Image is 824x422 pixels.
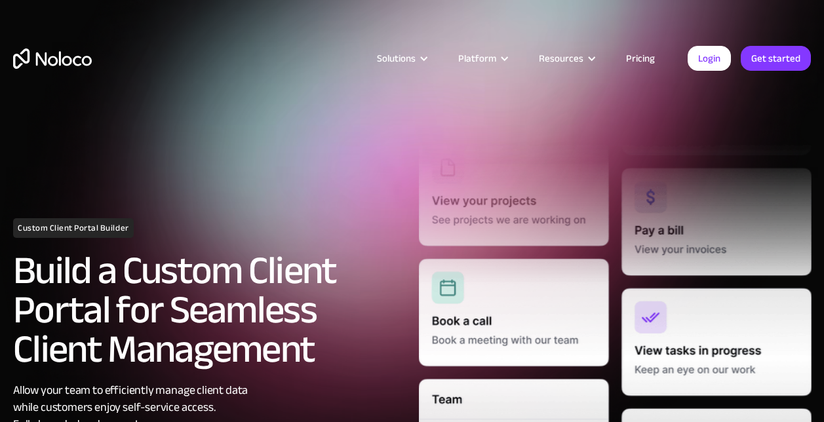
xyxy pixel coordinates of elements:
a: Login [688,46,731,71]
div: Platform [458,50,496,67]
a: Pricing [610,50,671,67]
h2: Build a Custom Client Portal for Seamless Client Management [13,251,406,369]
div: Solutions [377,50,416,67]
div: Resources [522,50,610,67]
div: Solutions [361,50,442,67]
div: Resources [539,50,583,67]
a: home [13,48,92,69]
a: Get started [741,46,811,71]
h1: Custom Client Portal Builder [13,218,134,238]
div: Platform [442,50,522,67]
